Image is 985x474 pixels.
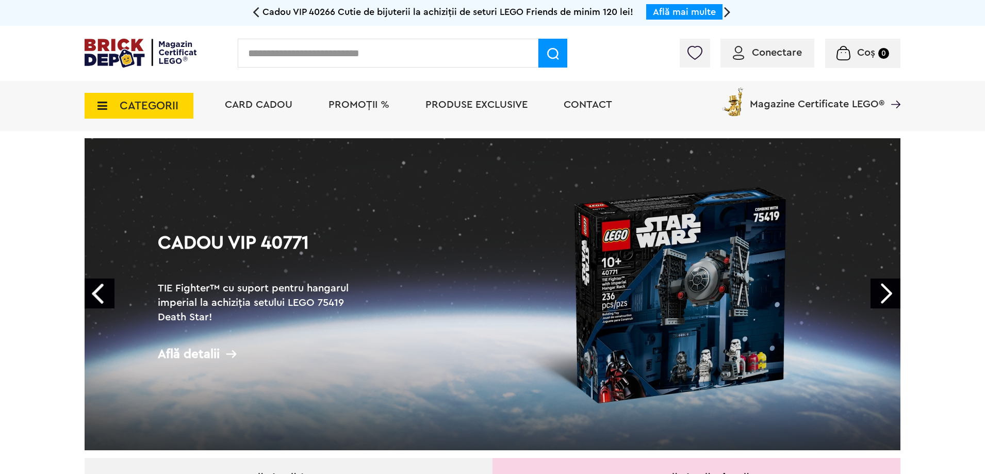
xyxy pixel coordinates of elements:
[262,7,633,17] span: Cadou VIP 40266 Cutie de bijuterii la achiziții de seturi LEGO Friends de minim 120 lei!
[878,48,889,59] small: 0
[158,281,364,324] h2: TIE Fighter™ cu suport pentru hangarul imperial la achiziția setului LEGO 75419 Death Star!
[752,47,802,58] span: Conectare
[158,234,364,271] h1: Cadou VIP 40771
[85,279,114,308] a: Prev
[884,86,900,96] a: Magazine Certificate LEGO®
[733,47,802,58] a: Conectare
[857,47,875,58] span: Coș
[425,100,528,110] a: Produse exclusive
[564,100,612,110] a: Contact
[871,279,900,308] a: Next
[750,86,884,109] span: Magazine Certificate LEGO®
[653,7,716,17] a: Află mai multe
[85,138,900,450] a: Cadou VIP 40771TIE Fighter™ cu suport pentru hangarul imperial la achiziția setului LEGO 75419 De...
[158,348,364,361] div: Află detalii
[225,100,292,110] a: Card Cadou
[329,100,389,110] a: PROMOȚII %
[120,100,178,111] span: CATEGORII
